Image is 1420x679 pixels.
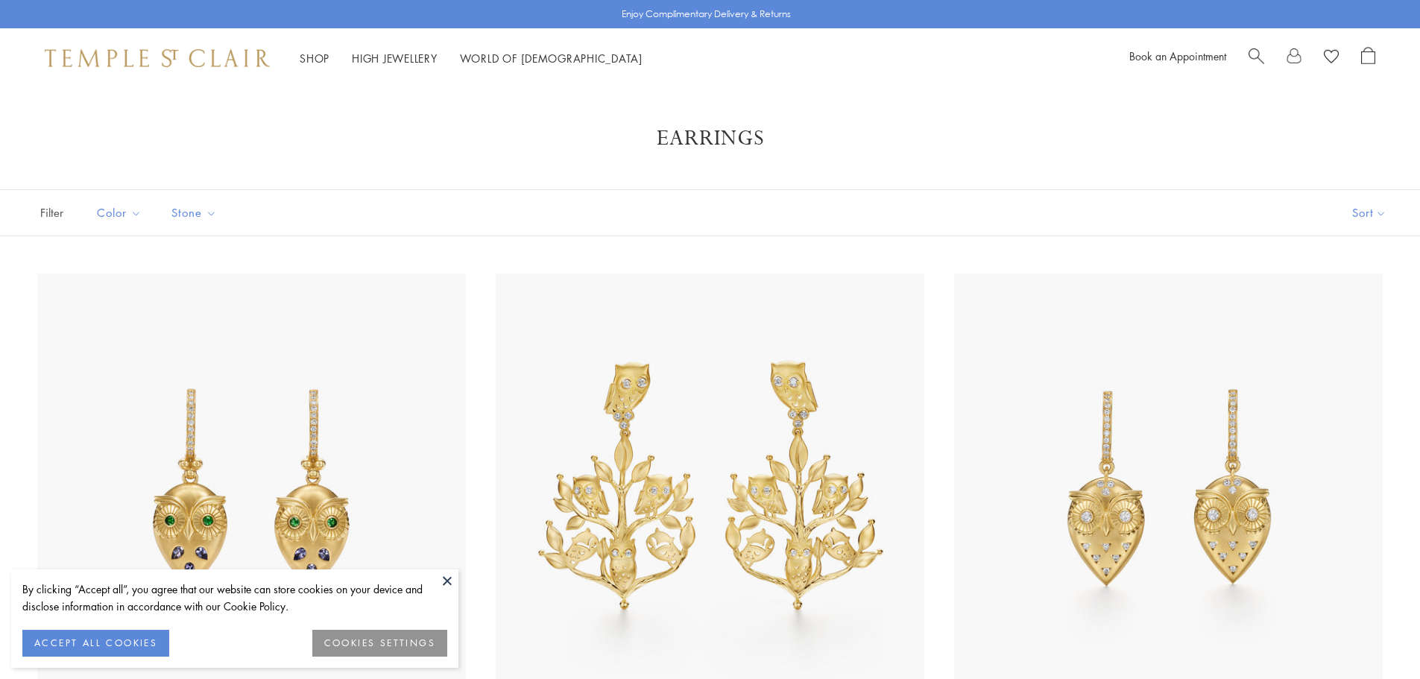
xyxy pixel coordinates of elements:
span: Color [89,203,153,222]
a: ShopShop [300,51,329,66]
button: Color [86,196,153,230]
button: ACCEPT ALL COOKIES [22,630,169,657]
button: Show sort by [1319,190,1420,236]
button: Stone [160,196,228,230]
img: Temple St. Clair [45,49,270,67]
a: Search [1249,47,1264,69]
p: Enjoy Complimentary Delivery & Returns [622,7,791,22]
a: High JewelleryHigh Jewellery [352,51,438,66]
a: Book an Appointment [1129,48,1226,63]
a: Open Shopping Bag [1361,47,1375,69]
nav: Main navigation [300,49,643,68]
a: World of [DEMOGRAPHIC_DATA]World of [DEMOGRAPHIC_DATA] [460,51,643,66]
div: By clicking “Accept all”, you agree that our website can store cookies on your device and disclos... [22,581,447,615]
span: Stone [164,203,228,222]
button: COOKIES SETTINGS [312,630,447,657]
h1: Earrings [60,125,1360,152]
a: View Wishlist [1324,47,1339,69]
